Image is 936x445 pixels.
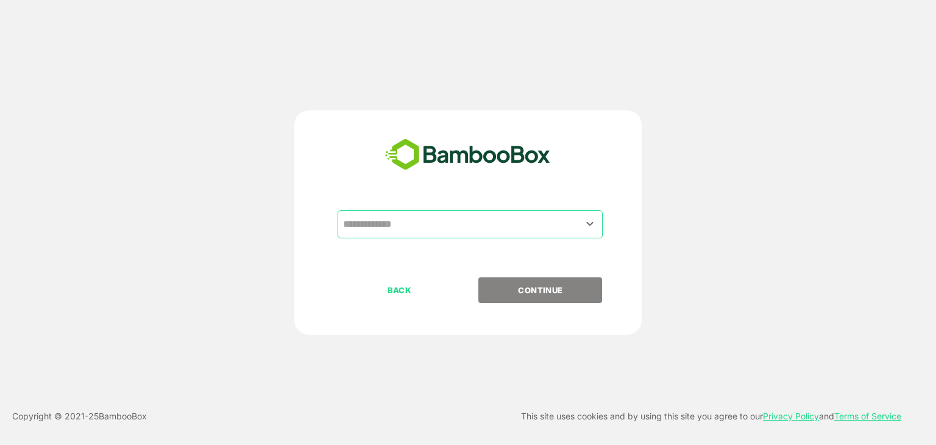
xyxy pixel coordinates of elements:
img: bamboobox [378,135,557,175]
p: CONTINUE [480,283,601,297]
a: Terms of Service [834,411,901,421]
p: This site uses cookies and by using this site you agree to our and [521,409,901,424]
button: BACK [338,277,461,303]
button: Open [582,216,598,232]
a: Privacy Policy [763,411,819,421]
p: BACK [339,283,461,297]
p: Copyright © 2021- 25 BambooBox [12,409,147,424]
button: CONTINUE [478,277,602,303]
